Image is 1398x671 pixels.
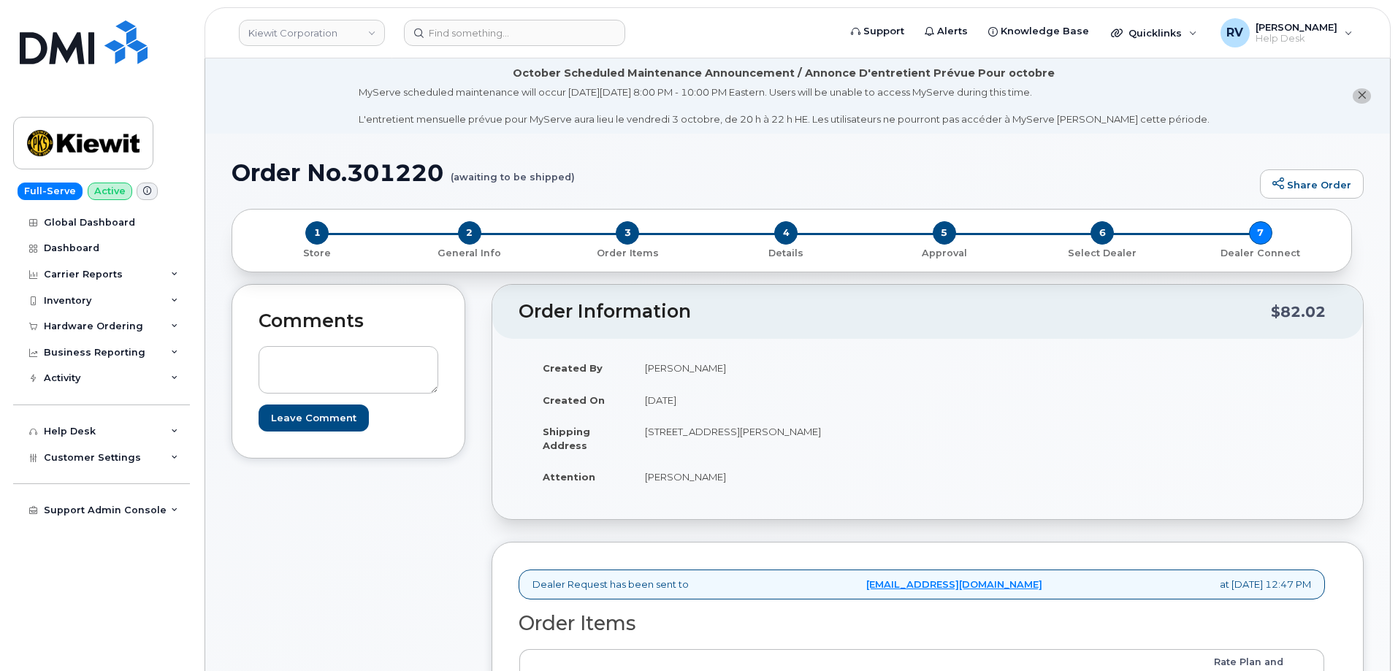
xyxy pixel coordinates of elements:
[232,160,1253,185] h1: Order No.301220
[543,394,605,406] strong: Created On
[1029,247,1176,260] p: Select Dealer
[632,384,917,416] td: [DATE]
[1353,88,1371,104] button: close notification
[933,221,956,245] span: 5
[513,66,1055,81] div: October Scheduled Maintenance Announcement / Annonce D'entretient Prévue Pour octobre
[305,221,329,245] span: 1
[458,221,481,245] span: 2
[871,247,1017,260] p: Approval
[1334,607,1387,660] iframe: Messenger Launcher
[632,415,917,461] td: [STREET_ADDRESS][PERSON_NAME]
[397,247,543,260] p: General Info
[359,85,1210,126] div: MyServe scheduled maintenance will occur [DATE][DATE] 8:00 PM - 10:00 PM Eastern. Users will be u...
[250,247,385,260] p: Store
[519,570,1325,599] div: Dealer Request has been sent to at [DATE] 12:47 PM
[1023,245,1182,260] a: 6 Select Dealer
[774,221,798,245] span: 4
[866,578,1042,591] a: [EMAIL_ADDRESS][DOMAIN_NAME]
[451,160,575,183] small: (awaiting to be shipped)
[259,311,438,331] h2: Comments
[543,471,595,483] strong: Attention
[707,245,866,260] a: 4 Details
[616,221,639,245] span: 3
[632,461,917,493] td: [PERSON_NAME]
[391,245,549,260] a: 2 General Info
[519,302,1271,322] h2: Order Information
[865,245,1023,260] a: 5 Approval
[549,245,707,260] a: 3 Order Items
[519,613,1325,634] h2: Order Items
[632,352,917,384] td: [PERSON_NAME]
[1260,169,1364,199] a: Share Order
[543,426,590,451] strong: Shipping Address
[713,247,860,260] p: Details
[1090,221,1114,245] span: 6
[543,362,603,374] strong: Created By
[244,245,391,260] a: 1 Store
[259,404,369,432] input: Leave Comment
[1271,298,1326,326] div: $82.02
[554,247,701,260] p: Order Items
